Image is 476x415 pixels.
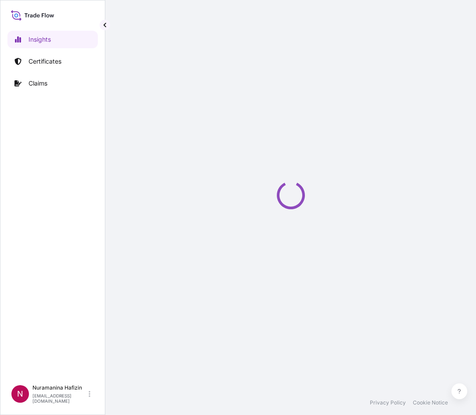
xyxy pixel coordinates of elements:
[7,31,98,48] a: Insights
[32,393,87,404] p: [EMAIL_ADDRESS][DOMAIN_NAME]
[370,399,406,406] a: Privacy Policy
[7,53,98,70] a: Certificates
[29,57,61,66] p: Certificates
[29,35,51,44] p: Insights
[17,390,23,398] span: N
[32,384,87,391] p: Nuramanina Hafizin
[7,75,98,92] a: Claims
[413,399,448,406] a: Cookie Notice
[29,79,47,88] p: Claims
